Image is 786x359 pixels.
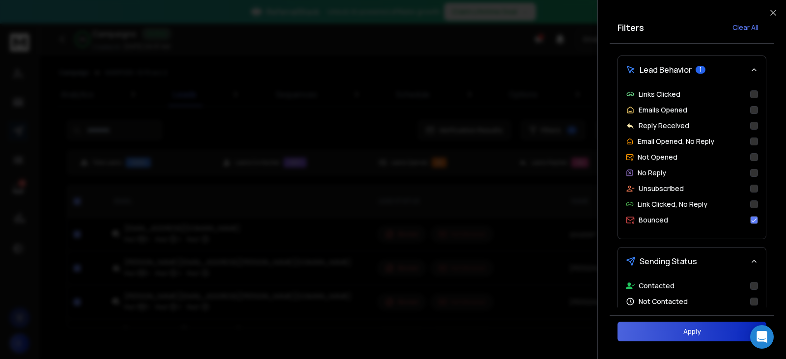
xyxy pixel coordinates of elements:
p: Not Contacted [639,297,688,306]
button: Lead Behavior1 [618,56,766,83]
p: Unsubscribed [639,184,684,193]
p: Reply Received [639,121,689,131]
div: Lead Behavior1 [618,83,766,239]
button: Sending Status [618,248,766,275]
p: Link Clicked, No Reply [638,199,707,209]
span: Lead Behavior [640,64,692,76]
button: Apply [618,322,766,341]
h2: Filters [618,21,644,34]
p: Bounced [639,215,668,225]
p: No Reply [638,168,666,178]
button: Clear All [725,18,766,37]
p: Links Clicked [639,89,680,99]
div: Open Intercom Messenger [750,325,774,349]
span: 1 [696,66,705,74]
p: Contacted [639,281,674,291]
p: Not Opened [638,152,677,162]
span: Sending Status [640,255,697,267]
p: Emails Opened [639,105,687,115]
p: Email Opened, No Reply [638,137,714,146]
